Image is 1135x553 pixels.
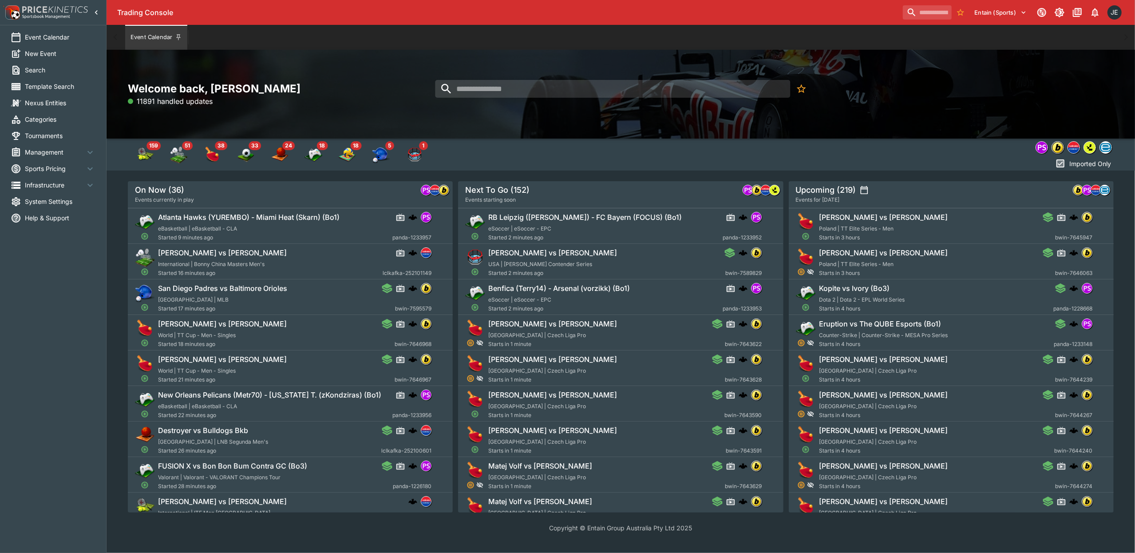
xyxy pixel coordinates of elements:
img: lclkafka.png [1091,185,1101,195]
button: Event Calendar [125,25,187,50]
div: lclkafka [421,247,431,258]
div: cerberus [739,319,748,328]
img: logo-cerberus.svg [1069,319,1078,328]
div: bwin [421,318,431,329]
svg: Suspended [467,339,475,347]
div: lclkafka [1068,141,1080,154]
h6: Benfica (Terry14) - Arsenal (vorzikk) (Bo1) [488,284,630,293]
svg: Hidden [807,268,814,275]
img: bwin.png [752,185,762,195]
div: cerberus [739,355,748,364]
svg: Suspended [797,339,805,347]
div: bwin [751,185,762,195]
span: eSoccer | eSoccer - EPC [488,225,551,232]
h6: Kopite vs Ivory (Bo3) [819,284,890,293]
img: bwin.png [752,461,762,471]
div: cerberus [739,213,748,222]
img: badminton [170,146,187,163]
img: table_tennis.png [796,390,815,409]
img: bwin.png [421,319,431,329]
span: panda-1226180 [393,482,431,491]
img: baseball [372,146,390,163]
img: lclkafka.png [421,248,431,258]
span: bwin-7644239 [1055,375,1092,384]
div: Esports [305,146,322,163]
div: Badminton [170,146,187,163]
h6: San Diego Padres vs Baltimore Orioles [158,284,287,293]
span: Categories [25,115,95,124]
span: bwin-7644240 [1054,446,1092,455]
img: bwin.png [1082,390,1092,400]
svg: Open [141,232,149,240]
button: Notifications [1087,4,1103,20]
img: bwin.png [752,426,762,435]
span: Management [25,147,85,157]
div: bwin [1082,212,1092,223]
button: No Bookmarks [953,5,968,20]
svg: Open [802,232,810,240]
span: Dota 2 | Dota 2 - EPL World Series [819,296,905,303]
span: Started 2 minutes ago [488,304,723,313]
span: panda-1233956 [392,411,431,420]
div: lsports [1084,141,1096,154]
img: pandascore.png [421,390,431,400]
img: soccer [237,146,255,163]
div: cerberus [408,319,417,328]
img: Sportsbook Management [22,15,70,19]
span: Search [25,65,95,75]
span: [GEOGRAPHIC_DATA] | MLB [158,296,229,303]
h6: [PERSON_NAME] vs [PERSON_NAME] [819,390,948,400]
img: table_tennis.png [465,354,485,374]
span: Poland | TT Elite Series - Men [819,225,894,232]
h6: Eruption vs The QUBE Esports (Bo1) [819,319,941,329]
img: logo-cerberus.svg [739,426,748,435]
img: tennis.png [135,496,154,516]
div: Tennis [136,146,154,163]
img: table_tennis.png [465,318,485,338]
img: betradar.png [1100,185,1110,195]
img: logo-cerberus.svg [1069,213,1078,222]
div: lclkafka [1091,185,1101,195]
img: esports.png [465,283,485,302]
div: Baseball [372,146,390,163]
span: Events currently in play [135,195,194,204]
button: Imported Only [1052,156,1114,171]
div: cerberus [408,355,417,364]
input: search [903,5,952,20]
h5: On Now (36) [135,185,184,195]
div: pandascore [421,185,431,195]
svg: Open [802,303,810,311]
img: table_tennis.png [796,425,815,445]
h6: [PERSON_NAME] vs [PERSON_NAME] [819,213,948,222]
img: logo-cerberus.svg [408,355,417,364]
span: bwin-7644267 [1055,411,1092,420]
span: Counter-Strike | Counter-Strike - MESA Pro Series [819,332,948,338]
img: logo-cerberus.svg [1069,248,1078,257]
img: pandascore.png [1036,142,1048,153]
div: pandascore [1082,185,1092,195]
div: cerberus [408,248,417,257]
h6: [PERSON_NAME] vs [PERSON_NAME] [819,497,948,506]
img: table_tennis.png [796,247,815,267]
h6: Destroyer vs Bulldogs Bkb [158,426,248,435]
img: table_tennis.png [796,461,815,480]
img: logo-cerberus.svg [739,390,748,399]
img: bwin.png [1082,461,1092,471]
img: lclkafka.png [430,185,440,195]
span: 5 [385,141,394,150]
div: cerberus [408,284,417,293]
h6: Matej Volf vs [PERSON_NAME] [488,497,592,506]
span: bwin-7643629 [725,482,762,491]
div: bwin [1082,247,1092,258]
h6: [PERSON_NAME] vs [PERSON_NAME] [158,319,287,329]
span: 33 [249,141,261,150]
svg: Hidden [476,339,483,346]
h6: RB Leipzig ([PERSON_NAME]) - FC Bayern (FOCUS) (Bo1) [488,213,682,222]
div: bwin [751,247,762,258]
img: lsports.jpeg [1084,142,1095,153]
p: 11891 handled updates [128,96,213,107]
h6: [PERSON_NAME] vs [PERSON_NAME] [819,426,948,435]
div: cerberus [739,248,748,257]
span: Nexus Entities [25,98,95,107]
div: bwin [421,354,431,365]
